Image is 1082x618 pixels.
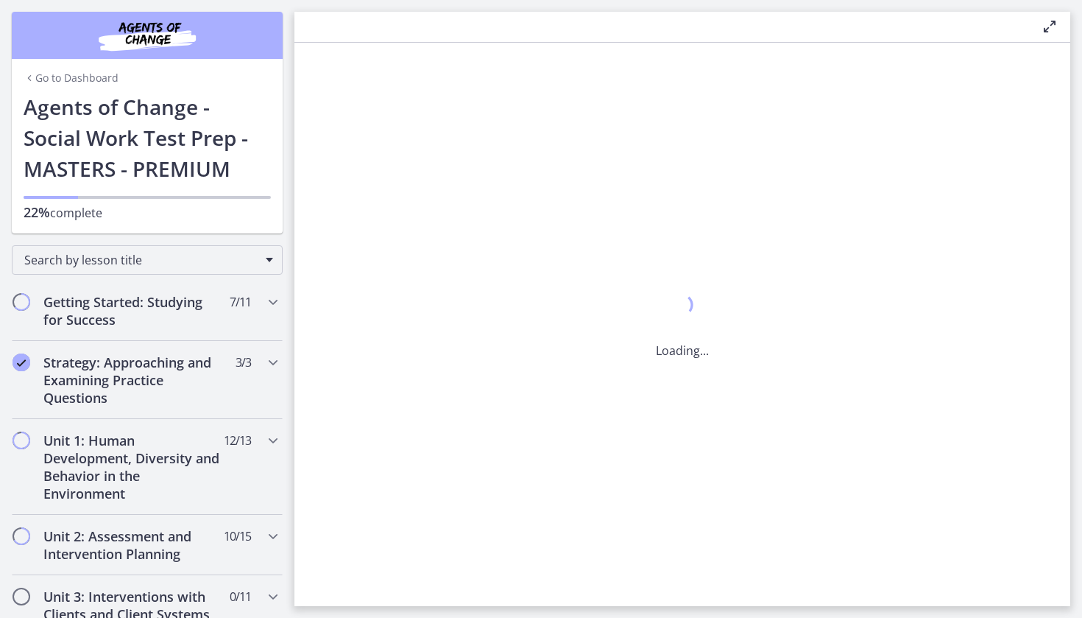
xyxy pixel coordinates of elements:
span: 0 / 11 [230,588,251,605]
h2: Unit 1: Human Development, Diversity and Behavior in the Environment [43,432,223,502]
div: Search by lesson title [12,245,283,275]
span: 12 / 13 [224,432,251,449]
img: Agents of Change Social Work Test Prep [59,18,236,53]
span: 7 / 11 [230,293,251,311]
h2: Strategy: Approaching and Examining Practice Questions [43,354,223,407]
div: 1 [656,290,709,324]
h1: Agents of Change - Social Work Test Prep - MASTERS - PREMIUM [24,91,271,184]
span: 3 / 3 [236,354,251,371]
h2: Unit 2: Assessment and Intervention Planning [43,527,223,563]
p: complete [24,203,271,222]
p: Loading... [656,342,709,359]
span: Search by lesson title [24,252,258,268]
a: Go to Dashboard [24,71,119,85]
span: 10 / 15 [224,527,251,545]
span: 22% [24,203,50,221]
i: Completed [13,354,30,371]
h2: Getting Started: Studying for Success [43,293,223,329]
